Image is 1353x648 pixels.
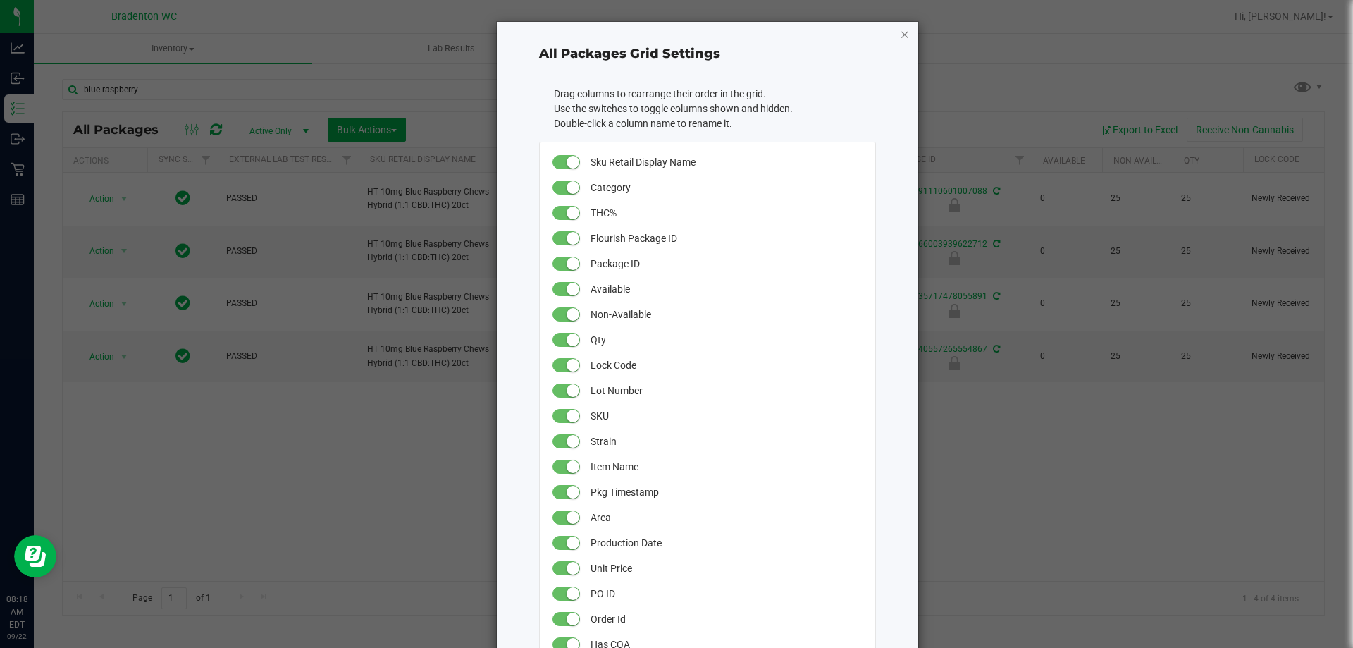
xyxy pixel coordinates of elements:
span: SKU [591,403,860,429]
span: Lot Number [591,378,860,403]
span: Strain [591,429,860,454]
li: Double-click a column name to rename it. [554,116,876,131]
span: Flourish Package ID [591,226,860,251]
span: Production Date [591,530,860,556]
span: Total THC% [591,200,860,226]
span: PO ID [591,581,860,606]
span: Available [591,276,860,302]
span: Pkg Timestamp [591,479,860,505]
span: SKU Retail Display Name [591,149,860,175]
span: Lock Code [591,353,860,378]
span: Area [591,505,860,530]
span: Package ID [591,251,860,276]
div: All Packages Grid Settings [539,44,876,63]
li: Use the switches to toggle columns shown and hidden. [554,102,876,116]
li: Drag columns to rearrange their order in the grid. [554,87,876,102]
span: Order Id [591,606,860,632]
span: Qty [591,327,860,353]
span: Category [591,175,860,200]
iframe: Resource center [14,535,56,577]
span: Non-Available [591,302,860,327]
span: Unit Price [591,556,860,581]
span: Item Name [591,454,860,479]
